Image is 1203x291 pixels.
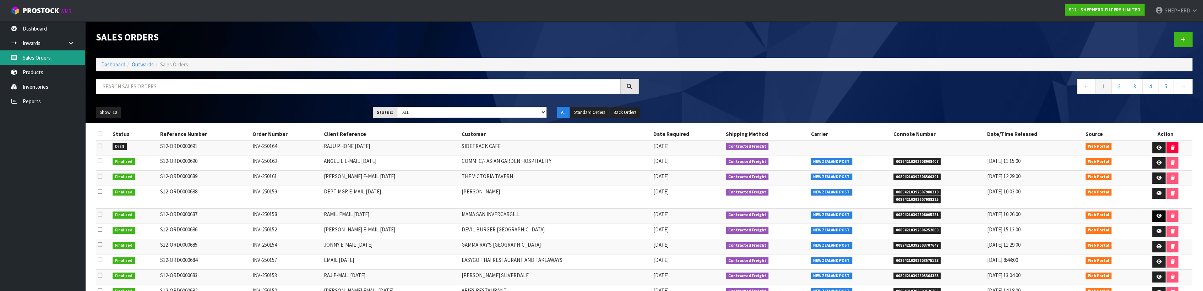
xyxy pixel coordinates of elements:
[1085,174,1112,181] span: Web Portal
[987,188,1020,195] span: [DATE] 10:03:00
[251,224,322,239] td: INV-250152
[11,6,20,15] img: cube-alt.png
[113,174,135,181] span: Finalised
[113,158,135,165] span: Finalised
[1085,212,1112,219] span: Web Portal
[459,254,651,270] td: EASYGO THAI RESTAURANT AND TAKEAWAYS
[322,224,460,239] td: [PERSON_NAME] E-MAIL [DATE]
[726,189,769,196] span: Contracted Freight
[1084,128,1138,140] th: Source
[158,224,251,239] td: S12-ORD0000686
[459,140,651,155] td: SIDETRACK CAFE
[1085,143,1112,150] span: Web Portal
[811,242,852,249] span: NEW ZEALAND POST
[160,61,188,68] span: Sales Orders
[96,32,639,43] h1: Sales Orders
[893,273,941,280] span: 00894210392603364383
[811,174,852,181] span: NEW ZEALAND POST
[811,273,852,280] span: NEW ZEALAND POST
[653,173,669,180] span: [DATE]
[649,79,1192,96] nav: Page navigation
[893,257,941,264] span: 00894210392603575123
[251,254,322,270] td: INV-250157
[1085,227,1112,234] span: Web Portal
[158,254,251,270] td: S12-ORD0000684
[158,209,251,224] td: S12-ORD0000687
[251,155,322,171] td: INV-250163
[987,158,1020,164] span: [DATE] 11:15:00
[653,188,669,195] span: [DATE]
[1085,273,1112,280] span: Web Portal
[459,155,651,171] td: COMMI C/- ASIAN GARDEN HOSPITALITY
[653,211,669,218] span: [DATE]
[251,269,322,285] td: INV-250153
[113,189,135,196] span: Finalised
[726,257,769,264] span: Contracted Freight
[251,171,322,186] td: INV-250161
[132,61,154,68] a: Outwards
[96,79,620,94] input: Search sales orders
[726,174,769,181] span: Contracted Freight
[1085,257,1112,264] span: Web Portal
[322,140,460,155] td: RAJU PHONE [DATE]
[557,107,570,118] button: All
[653,272,669,279] span: [DATE]
[653,241,669,248] span: [DATE]
[322,155,460,171] td: ANGELIE E-MAIL [DATE]
[893,158,941,165] span: 00894210392608908407
[377,109,393,115] strong: Status:
[459,209,651,224] td: MAMA SAN INVERCARGILL
[653,226,669,233] span: [DATE]
[1077,79,1096,94] a: ←
[893,227,941,234] span: 00894210392606252809
[1138,128,1192,140] th: Action
[322,254,460,270] td: EMAIL [DATE]
[322,128,460,140] th: Client Reference
[1111,79,1127,94] a: 2
[1069,7,1141,13] strong: S12 - SHEPHERD FILTERS LIMITED
[459,224,651,239] td: DEVIL BURGER [GEOGRAPHIC_DATA]
[987,211,1020,218] span: [DATE] 10:26:00
[893,212,941,219] span: 00894210392608005281
[987,257,1018,263] span: [DATE] 8:44:00
[111,128,158,140] th: Status
[251,140,322,155] td: INV-250164
[811,257,852,264] span: NEW ZEALAND POST
[1085,189,1112,196] span: Web Portal
[1085,158,1112,165] span: Web Portal
[811,227,852,234] span: NEW ZEALAND POST
[809,128,891,140] th: Carrier
[985,128,1084,140] th: Date/Time Released
[459,239,651,254] td: GAMMA RAY'S [GEOGRAPHIC_DATA]
[653,158,669,164] span: [DATE]
[1164,7,1190,14] span: SHEPHERD
[96,107,121,118] button: Show: 10
[113,212,135,219] span: Finalised
[251,186,322,208] td: INV-250159
[322,209,460,224] td: RAMIL EMAIL [DATE]
[1127,79,1143,94] a: 3
[653,143,669,149] span: [DATE]
[158,140,251,155] td: S12-ORD0000691
[113,143,127,150] span: Draft
[893,189,941,196] span: 00894210392607988318
[158,269,251,285] td: S12-ORD0000683
[158,186,251,208] td: S12-ORD0000688
[987,241,1020,248] span: [DATE] 11:29:00
[726,158,769,165] span: Contracted Freight
[158,239,251,254] td: S12-ORD0000685
[101,61,125,68] a: Dashboard
[322,239,460,254] td: JONNY E-MAIL [DATE]
[1158,79,1174,94] a: 5
[251,209,322,224] td: INV-250158
[570,107,609,118] button: Standard Orders
[459,171,651,186] td: THE VICTORIA TAVERN
[158,128,251,140] th: Reference Number
[113,242,135,249] span: Finalised
[811,189,852,196] span: NEW ZEALAND POST
[653,257,669,263] span: [DATE]
[459,128,651,140] th: Customer
[893,196,941,203] span: 00894210392607988325
[322,171,460,186] td: [PERSON_NAME] E-MAIL [DATE]
[893,242,941,249] span: 00894210392603707647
